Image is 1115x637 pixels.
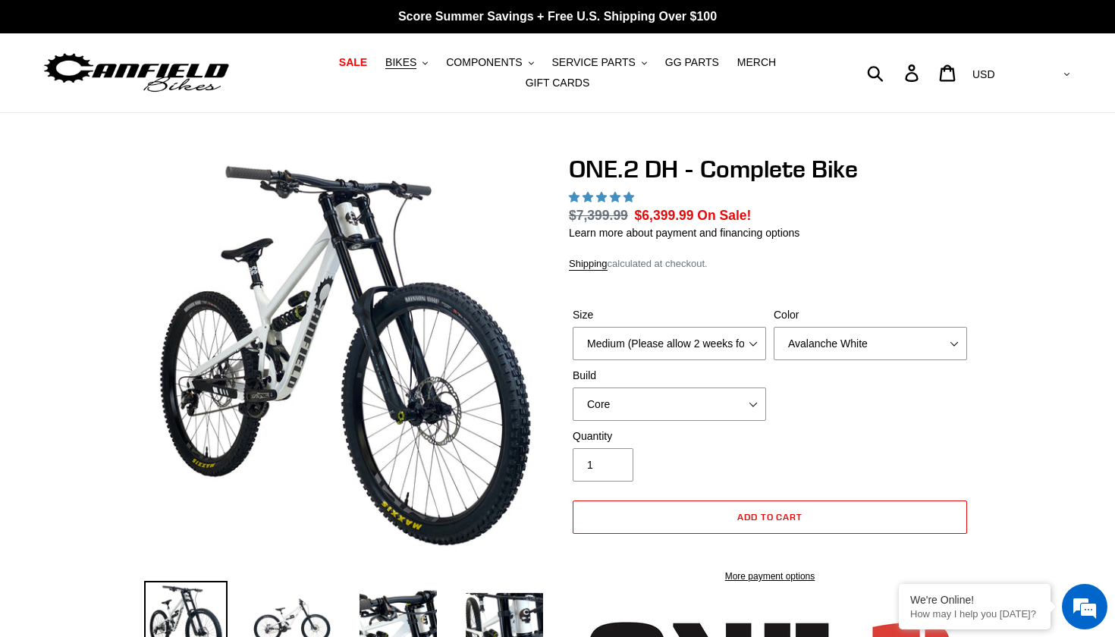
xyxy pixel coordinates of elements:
button: SERVICE PARTS [544,52,654,73]
a: GIFT CARDS [518,73,598,93]
span: $6,399.99 [635,208,694,223]
button: BIKES [378,52,435,73]
button: Add to cart [573,500,967,534]
s: $7,399.99 [569,208,628,223]
a: Shipping [569,258,608,271]
p: How may I help you today? [910,608,1039,620]
a: More payment options [573,570,967,583]
a: Learn more about payment and financing options [569,227,799,239]
span: GIFT CARDS [526,77,590,89]
span: 5.00 stars [569,191,637,203]
img: ONE.2 DH - Complete Bike [147,158,543,554]
span: COMPONENTS [446,56,522,69]
span: BIKES [385,56,416,69]
div: We're Online! [910,594,1039,606]
a: GG PARTS [658,52,727,73]
label: Build [573,368,766,384]
img: Canfield Bikes [42,49,231,97]
input: Search [875,56,914,89]
h1: ONE.2 DH - Complete Bike [569,155,971,184]
span: Add to cart [737,511,803,522]
a: MERCH [730,52,784,73]
span: SALE [339,56,367,69]
a: SALE [331,52,375,73]
label: Color [774,307,967,323]
button: COMPONENTS [438,52,541,73]
span: On Sale! [697,206,751,225]
div: calculated at checkout. [569,256,971,271]
label: Quantity [573,428,766,444]
label: Size [573,307,766,323]
span: GG PARTS [665,56,719,69]
span: SERVICE PARTS [551,56,635,69]
span: MERCH [737,56,776,69]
